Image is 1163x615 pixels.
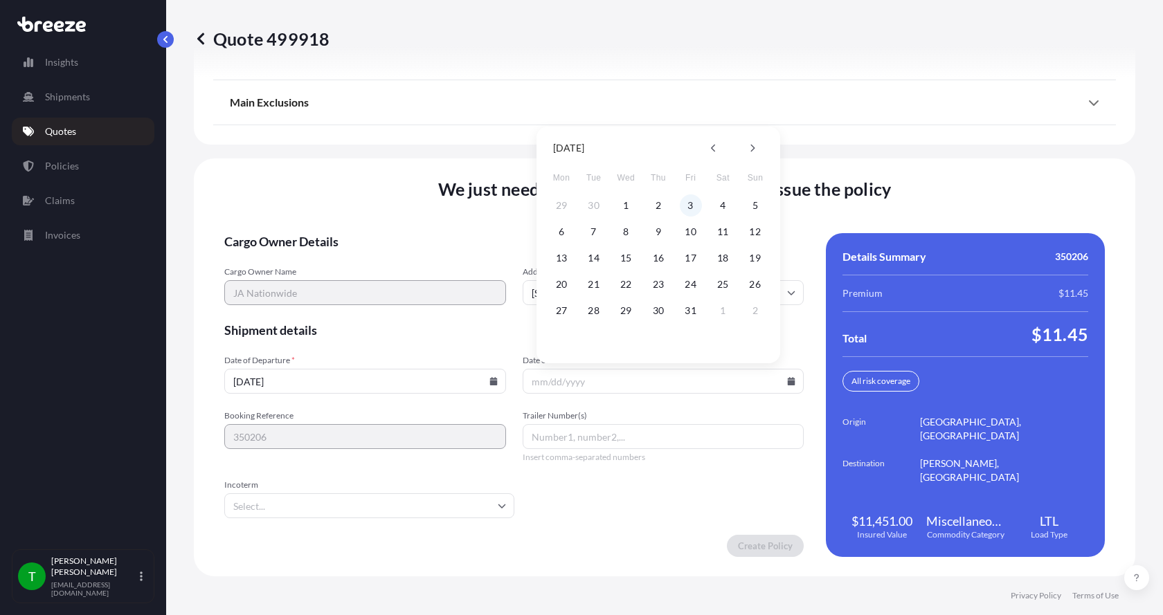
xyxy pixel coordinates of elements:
button: 29 [615,300,637,322]
button: 8 [615,221,637,243]
p: Policies [45,159,79,173]
div: All risk coverage [842,371,919,392]
span: Date of Departure [224,355,506,366]
button: 15 [615,247,637,269]
span: Sunday [743,164,768,192]
a: Claims [12,187,154,214]
a: Privacy Policy [1011,590,1061,601]
span: Cargo Owner Details [224,233,804,250]
button: 28 [583,300,605,322]
p: Shipments [45,90,90,104]
a: Shipments [12,83,154,111]
span: Thursday [646,164,671,192]
button: Create Policy [727,535,804,557]
span: Origin [842,415,920,443]
span: Commodity Category [927,529,1004,540]
span: $11.45 [1031,323,1088,345]
button: 26 [744,273,766,295]
button: 12 [744,221,766,243]
span: Cargo Owner Name [224,266,506,277]
span: Insert comma-separated numbers [523,452,804,463]
button: 2 [744,300,766,322]
button: 30 [647,300,669,322]
button: 5 [744,194,766,217]
p: Claims [45,194,75,208]
button: 23 [647,273,669,295]
button: 7 [583,221,605,243]
p: Insights [45,55,78,69]
button: 2 [647,194,669,217]
div: Main Exclusions [230,86,1099,119]
span: Tuesday [581,164,606,192]
span: Trailer Number(s) [523,410,804,421]
span: [PERSON_NAME], [GEOGRAPHIC_DATA] [920,457,1088,484]
button: 29 [550,194,573,217]
input: mm/dd/yyyy [224,369,506,394]
span: Monday [549,164,574,192]
button: 11 [712,221,734,243]
button: 9 [647,221,669,243]
p: [PERSON_NAME] [PERSON_NAME] [51,556,137,578]
button: 1 [615,194,637,217]
button: 17 [680,247,702,269]
span: Insured Value [857,529,907,540]
span: Destination [842,457,920,484]
span: Total [842,331,867,345]
span: Date of Arrival [523,355,804,366]
a: Invoices [12,221,154,249]
button: 31 [680,300,702,322]
span: $11,451.00 [851,513,912,529]
span: Address [523,266,804,277]
button: 6 [550,221,573,243]
input: Select... [224,493,514,518]
button: 18 [712,247,734,269]
span: Saturday [710,164,735,192]
button: 22 [615,273,637,295]
input: Number1, number2,... [523,424,804,449]
span: Premium [842,286,883,300]
a: Quotes [12,118,154,145]
button: 27 [550,300,573,322]
p: [EMAIL_ADDRESS][DOMAIN_NAME] [51,580,137,597]
a: Insights [12,48,154,76]
span: Main Exclusions [230,95,309,109]
button: 30 [583,194,605,217]
button: 13 [550,247,573,269]
span: Wednesday [613,164,638,192]
button: 1 [712,300,734,322]
span: 350206 [1055,250,1088,264]
button: 4 [712,194,734,217]
span: Details Summary [842,250,926,264]
button: 3 [680,194,702,217]
span: T [28,569,36,583]
span: Friday [678,164,703,192]
span: [GEOGRAPHIC_DATA], [GEOGRAPHIC_DATA] [920,415,1088,443]
button: 25 [712,273,734,295]
input: mm/dd/yyyy [523,369,804,394]
button: 14 [583,247,605,269]
span: Shipment details [224,322,804,338]
button: 24 [680,273,702,295]
span: Load Type [1031,529,1067,540]
input: Cargo owner address [523,280,804,305]
button: 19 [744,247,766,269]
a: Terms of Use [1072,590,1119,601]
button: 21 [583,273,605,295]
span: $11.45 [1058,286,1088,300]
div: [DATE] [553,140,584,156]
p: Quotes [45,125,76,138]
button: 20 [550,273,573,295]
span: Miscellaneous Manufactured Articles [926,513,1004,529]
a: Policies [12,152,154,180]
p: Quote 499918 [194,28,330,50]
span: We just need a few more details before we issue the policy [438,178,892,200]
p: Invoices [45,228,80,242]
button: 10 [680,221,702,243]
span: Booking Reference [224,410,506,421]
span: LTL [1040,513,1058,529]
input: Your internal reference [224,424,506,449]
span: Incoterm [224,479,514,490]
button: 16 [647,247,669,269]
